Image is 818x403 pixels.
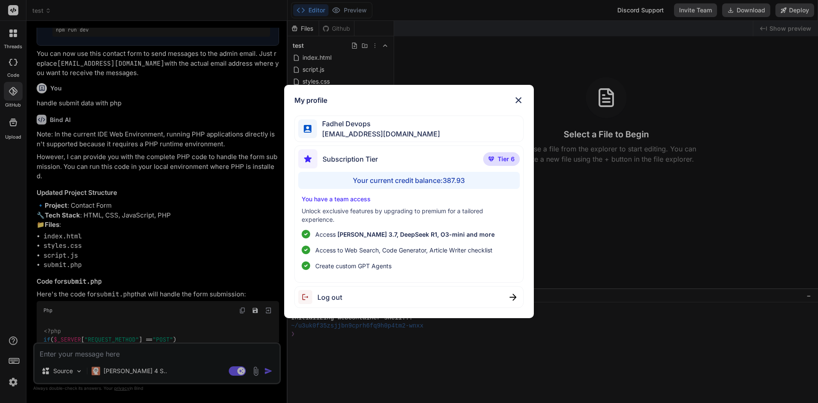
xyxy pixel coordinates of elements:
[513,95,524,105] img: close
[317,129,440,139] span: [EMAIL_ADDRESS][DOMAIN_NAME]
[302,230,310,238] img: checklist
[315,246,493,255] span: Access to Web Search, Code Generator, Article Writer checklist
[302,261,310,270] img: checklist
[317,292,342,302] span: Log out
[302,195,517,203] p: You have a team access
[510,294,516,301] img: close
[337,231,495,238] span: [PERSON_NAME] 3.7, DeepSeek R1, O3-mini and more
[294,95,327,105] h1: My profile
[304,125,312,133] img: profile
[323,154,378,164] span: Subscription Tier
[302,207,517,224] p: Unlock exclusive features by upgrading to premium for a tailored experience.
[302,246,310,254] img: checklist
[498,155,515,163] span: Tier 6
[315,261,392,270] span: Create custom GPT Agents
[298,149,317,168] img: subscription
[298,290,317,304] img: logout
[315,230,495,239] p: Access
[298,172,520,189] div: Your current credit balance: 387.93
[317,119,440,129] span: Fadhel Devops
[488,157,494,162] img: premium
